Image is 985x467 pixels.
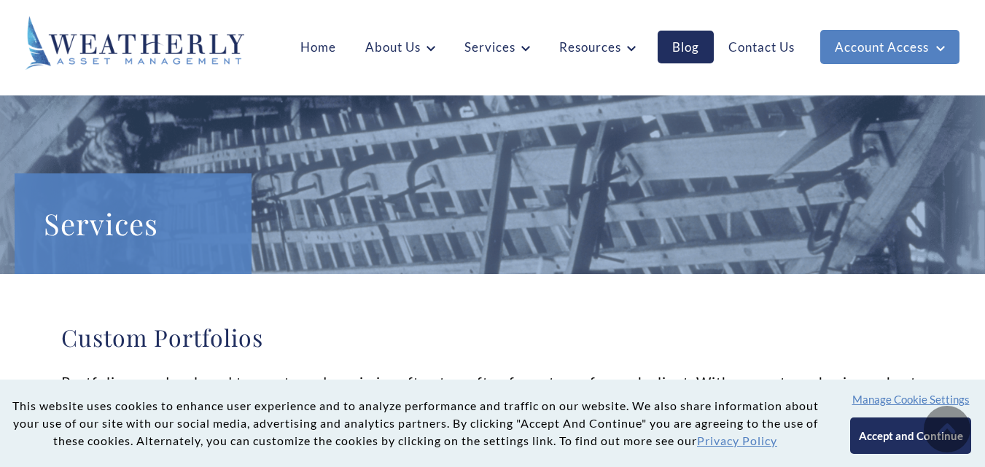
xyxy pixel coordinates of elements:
[12,397,819,450] p: This website uses cookies to enhance user experience and to analyze performance and traffic on ou...
[820,30,959,64] a: Account Access
[286,31,351,63] a: Home
[351,31,450,63] a: About Us
[658,31,714,63] a: Blog
[714,31,809,63] a: Contact Us
[61,371,924,436] p: Portfolios are developed to create and maximize after-tax, after-fee returns for each client. Wit...
[44,203,222,245] h1: Services
[850,417,970,454] button: Accept and Continue
[450,31,545,63] a: Services
[697,433,777,447] a: Privacy Policy
[545,31,650,63] a: Resources
[26,16,244,70] img: Weatherly
[852,393,970,406] button: Manage Cookie Settings
[61,323,924,352] h2: Custom Portfolios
